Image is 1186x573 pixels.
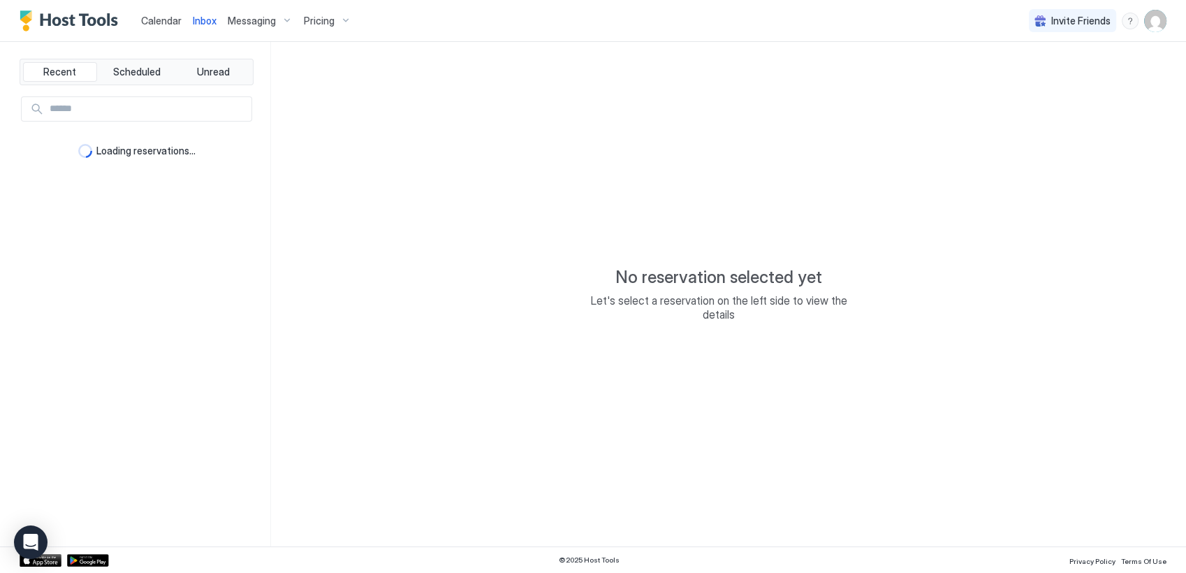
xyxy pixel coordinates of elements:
[20,59,254,85] div: tab-group
[304,15,335,27] span: Pricing
[197,66,230,78] span: Unread
[193,15,217,27] span: Inbox
[615,267,822,288] span: No reservation selected yet
[43,66,76,78] span: Recent
[78,144,92,158] div: loading
[1121,553,1166,567] a: Terms Of Use
[100,62,174,82] button: Scheduled
[228,15,276,27] span: Messaging
[67,554,109,567] a: Google Play Store
[176,62,250,82] button: Unread
[113,66,161,78] span: Scheduled
[579,293,858,321] span: Let's select a reservation on the left side to view the details
[1121,557,1166,565] span: Terms Of Use
[1069,553,1115,567] a: Privacy Policy
[1051,15,1111,27] span: Invite Friends
[141,13,182,28] a: Calendar
[1122,13,1139,29] div: menu
[96,145,196,157] span: Loading reservations...
[559,556,620,565] span: © 2025 Host Tools
[23,62,97,82] button: Recent
[1144,10,1166,32] div: User profile
[44,97,251,121] input: Input Field
[14,525,47,559] div: Open Intercom Messenger
[193,13,217,28] a: Inbox
[20,554,61,567] a: App Store
[141,15,182,27] span: Calendar
[20,10,124,31] a: Host Tools Logo
[1069,557,1115,565] span: Privacy Policy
